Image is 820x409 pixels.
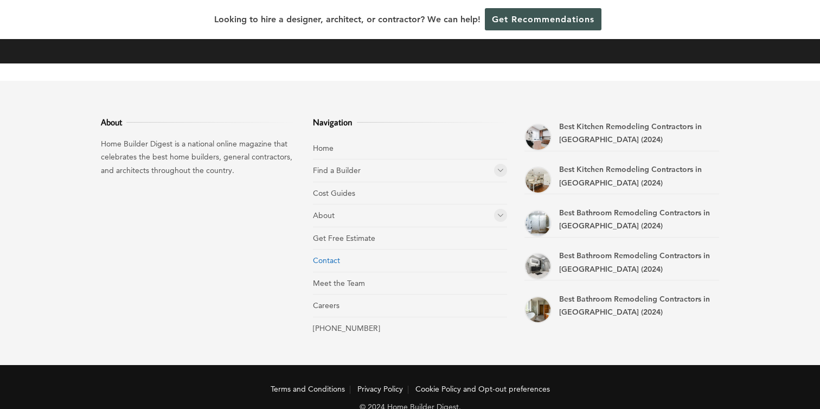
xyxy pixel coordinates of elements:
a: Best Kitchen Remodeling Contractors in [GEOGRAPHIC_DATA] (2024) [559,164,702,188]
a: Get Recommendations [485,8,601,30]
h3: About [101,116,296,129]
a: Find a Builder [313,165,361,175]
a: [PHONE_NUMBER] [313,323,380,333]
h3: Navigation [313,116,508,129]
a: About [313,210,335,220]
a: Careers [313,301,339,310]
a: Best Bathroom Remodeling Contractors in [GEOGRAPHIC_DATA] (2024) [559,251,710,274]
a: Best Bathroom Remodeling Contractors in Brevard (2024) [524,253,552,280]
a: Privacy Policy [357,384,403,394]
a: Cookie Policy and Opt-out preferences [415,384,550,394]
a: Terms and Conditions [271,384,345,394]
a: Best Bathroom Remodeling Contractors in [GEOGRAPHIC_DATA] (2024) [559,208,710,231]
a: Best Kitchen Remodeling Contractors in Chesapeake (2024) [524,167,552,194]
p: Home Builder Digest is a national online magazine that celebrates the best home builders, general... [101,137,296,177]
a: Home [313,143,334,153]
a: Best Bathroom Remodeling Contractors in Suffolk (2024) [524,210,552,237]
a: Best Bathroom Remodeling Contractors in [GEOGRAPHIC_DATA] (2024) [559,294,710,317]
a: Contact [313,255,340,265]
a: Get Free Estimate [313,233,375,243]
a: Best Bathroom Remodeling Contractors in Chesapeake (2024) [524,296,552,323]
iframe: Drift Widget Chat Controller [612,331,807,396]
a: Best Kitchen Remodeling Contractors in [GEOGRAPHIC_DATA] (2024) [559,122,702,145]
a: Cost Guides [313,188,355,198]
a: Best Kitchen Remodeling Contractors in Suffolk (2024) [524,124,552,151]
a: Meet the Team [313,278,365,288]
